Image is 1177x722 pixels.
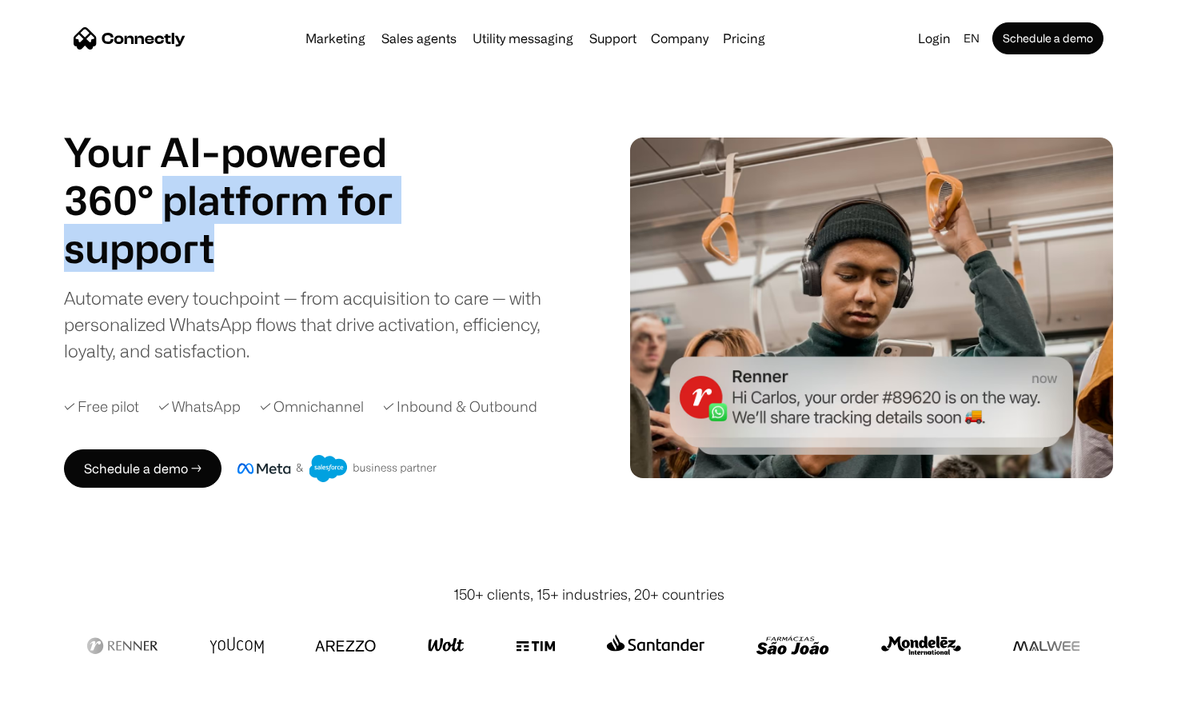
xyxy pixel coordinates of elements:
a: Login [912,27,957,50]
div: ✓ Inbound & Outbound [383,396,537,417]
div: en [957,27,989,50]
div: ✓ Free pilot [64,396,139,417]
div: Company [646,27,713,50]
ul: Language list [32,694,96,716]
a: Pricing [716,32,772,45]
h1: Your AI-powered 360° platform for [64,128,432,224]
div: Automate every touchpoint — from acquisition to care — with personalized WhatsApp flows that driv... [64,285,568,364]
a: Schedule a demo → [64,449,221,488]
a: Schedule a demo [992,22,1103,54]
a: Marketing [299,32,372,45]
h1: support [64,224,432,272]
a: Utility messaging [466,32,580,45]
div: ✓ Omnichannel [260,396,364,417]
div: Company [651,27,708,50]
div: 150+ clients, 15+ industries, 20+ countries [453,584,724,605]
aside: Language selected: English [16,692,96,716]
div: carousel [64,224,432,272]
div: 2 of 4 [64,224,432,272]
img: Meta and Salesforce business partner badge. [237,455,437,482]
div: ✓ WhatsApp [158,396,241,417]
a: Support [583,32,643,45]
a: Sales agents [375,32,463,45]
div: en [964,27,980,50]
a: home [74,26,186,50]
